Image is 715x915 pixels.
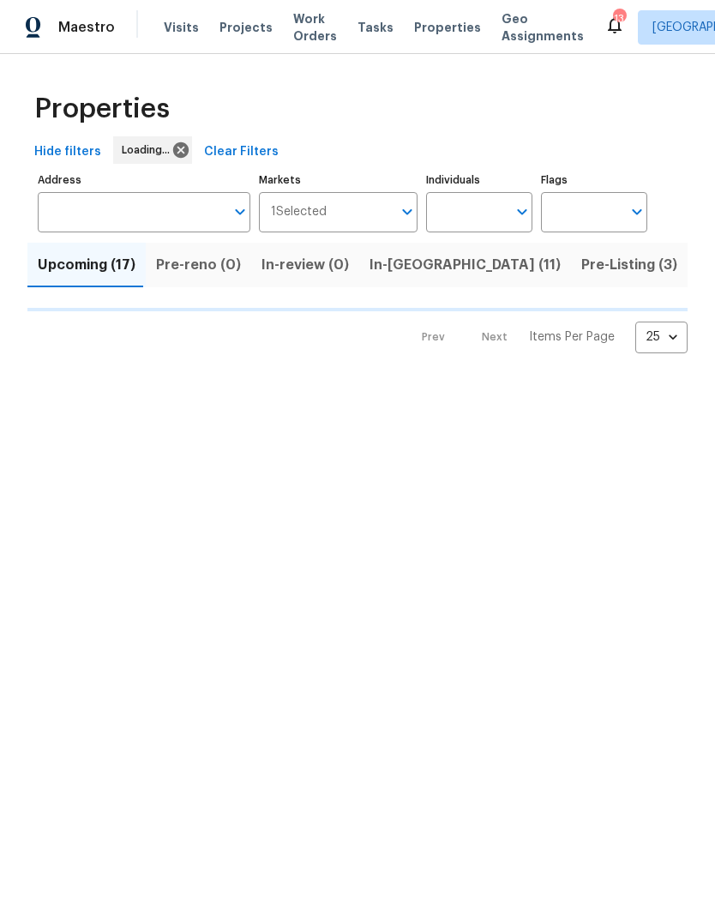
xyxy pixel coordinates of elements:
[406,322,688,353] nav: Pagination Navigation
[357,21,394,33] span: Tasks
[529,328,615,346] p: Items Per Page
[502,10,584,45] span: Geo Assignments
[293,10,337,45] span: Work Orders
[414,19,481,36] span: Properties
[370,253,561,277] span: In-[GEOGRAPHIC_DATA] (11)
[426,175,532,185] label: Individuals
[271,205,327,220] span: 1 Selected
[261,253,349,277] span: In-review (0)
[259,175,418,185] label: Markets
[510,200,534,224] button: Open
[228,200,252,224] button: Open
[625,200,649,224] button: Open
[219,19,273,36] span: Projects
[34,141,101,163] span: Hide filters
[164,19,199,36] span: Visits
[395,200,419,224] button: Open
[541,175,647,185] label: Flags
[38,253,135,277] span: Upcoming (17)
[122,141,177,159] span: Loading...
[58,19,115,36] span: Maestro
[197,136,285,168] button: Clear Filters
[581,253,677,277] span: Pre-Listing (3)
[635,315,688,359] div: 25
[27,136,108,168] button: Hide filters
[204,141,279,163] span: Clear Filters
[156,253,241,277] span: Pre-reno (0)
[113,136,192,164] div: Loading...
[38,175,250,185] label: Address
[613,10,625,27] div: 13
[34,100,170,117] span: Properties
